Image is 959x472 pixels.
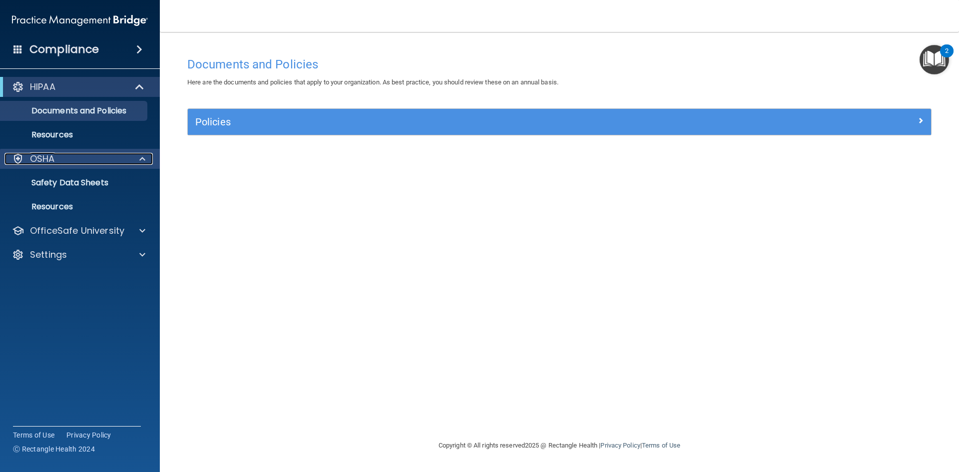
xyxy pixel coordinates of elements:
[29,42,99,56] h4: Compliance
[6,106,143,116] p: Documents and Policies
[6,130,143,140] p: Resources
[6,178,143,188] p: Safety Data Sheets
[12,153,145,165] a: OSHA
[12,10,148,30] img: PMB logo
[786,401,947,441] iframe: Drift Widget Chat Controller
[13,444,95,454] span: Ⓒ Rectangle Health 2024
[30,225,124,237] p: OfficeSafe University
[187,58,932,71] h4: Documents and Policies
[12,249,145,261] a: Settings
[30,81,55,93] p: HIPAA
[30,249,67,261] p: Settings
[12,81,145,93] a: HIPAA
[66,430,111,440] a: Privacy Policy
[377,430,742,462] div: Copyright © All rights reserved 2025 @ Rectangle Health | |
[920,45,949,74] button: Open Resource Center, 2 new notifications
[642,442,680,449] a: Terms of Use
[12,225,145,237] a: OfficeSafe University
[6,202,143,212] p: Resources
[13,430,54,440] a: Terms of Use
[195,116,738,127] h5: Policies
[195,114,924,130] a: Policies
[945,51,949,64] div: 2
[187,78,558,86] span: Here are the documents and policies that apply to your organization. As best practice, you should...
[30,153,55,165] p: OSHA
[600,442,640,449] a: Privacy Policy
